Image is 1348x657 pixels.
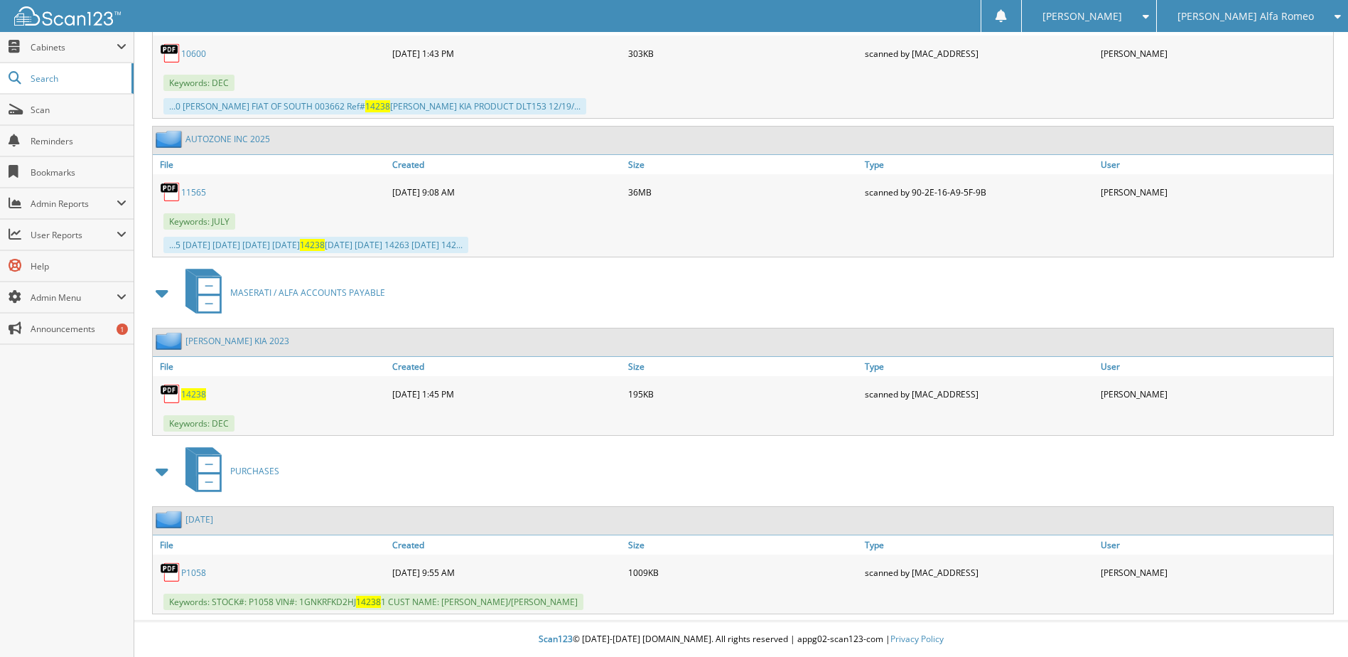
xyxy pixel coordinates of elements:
span: 14238 [365,100,390,112]
span: MASERATI / ALFA ACCOUNTS PAYABLE [230,287,385,299]
img: PDF.png [160,181,181,203]
span: Cabinets [31,41,117,53]
a: [DATE] [185,513,213,525]
a: 10600 [181,48,206,60]
a: P1058 [181,567,206,579]
a: [PERSON_NAME] KIA 2023 [185,335,289,347]
a: Created [389,155,625,174]
a: 14238 [181,388,206,400]
div: © [DATE]-[DATE] [DOMAIN_NAME]. All rights reserved | appg02-scan123-com | [134,622,1348,657]
a: MASERATI / ALFA ACCOUNTS PAYABLE [177,265,385,321]
div: scanned by [MAC_ADDRESS] [861,380,1097,408]
span: Search [31,73,124,85]
div: [DATE] 9:55 AM [389,558,625,587]
img: PDF.png [160,562,181,583]
div: scanned by [MAC_ADDRESS] [861,39,1097,68]
a: Size [625,155,861,174]
div: scanned by [MAC_ADDRESS] [861,558,1097,587]
a: File [153,155,389,174]
span: Admin Reports [31,198,117,210]
span: User Reports [31,229,117,241]
div: 195KB [625,380,861,408]
a: Size [625,535,861,555]
img: folder2.png [156,511,185,528]
span: Scan [31,104,126,116]
div: scanned by 90-2E-16-A9-5F-9B [861,178,1097,206]
div: [PERSON_NAME] [1097,558,1333,587]
span: Admin Menu [31,292,117,304]
span: Announcements [31,323,126,335]
span: Keywords: JULY [163,213,235,230]
div: 36MB [625,178,861,206]
span: Keywords: DEC [163,415,234,432]
span: Bookmarks [31,166,126,178]
a: User [1097,535,1333,555]
img: scan123-logo-white.svg [14,6,121,26]
a: Type [861,357,1097,376]
span: 14238 [300,239,325,251]
div: [DATE] 9:08 AM [389,178,625,206]
iframe: Chat Widget [1277,589,1348,657]
a: AUTOZONE INC 2025 [185,133,270,145]
div: 303KB [625,39,861,68]
span: Keywords: STOCK#: P1058 VIN#: 1GNKRFKD2HJ 1 CUST NAME: [PERSON_NAME]/[PERSON_NAME] [163,594,583,610]
span: Keywords: DEC [163,75,234,91]
div: [PERSON_NAME] [1097,178,1333,206]
span: Scan123 [539,633,573,645]
div: [PERSON_NAME] [1097,380,1333,408]
a: Type [861,155,1097,174]
a: 11565 [181,186,206,198]
div: ...5 [DATE] [DATE] [DATE] [DATE] [DATE] [DATE] 14263 [DATE] 142... [163,237,468,253]
a: User [1097,155,1333,174]
img: PDF.png [160,43,181,64]
img: folder2.png [156,130,185,148]
img: folder2.png [156,332,185,350]
span: Help [31,260,126,272]
a: Type [861,535,1097,555]
a: Created [389,535,625,555]
a: User [1097,357,1333,376]
a: Privacy Policy [890,633,944,645]
a: Created [389,357,625,376]
a: File [153,357,389,376]
a: File [153,535,389,555]
div: [DATE] 1:43 PM [389,39,625,68]
span: [PERSON_NAME] [1042,12,1122,21]
img: PDF.png [160,383,181,405]
div: [DATE] 1:45 PM [389,380,625,408]
div: 1009KB [625,558,861,587]
span: PURCHASES [230,465,279,477]
div: 1 [117,324,128,335]
div: ...0 [PERSON_NAME] FIAT OF SOUTH 003662 Ref# [PERSON_NAME] KIA PRODUCT DLT153 12/19/... [163,98,586,114]
span: Reminders [31,135,126,147]
span: [PERSON_NAME] Alfa Romeo [1177,12,1314,21]
div: [PERSON_NAME] [1097,39,1333,68]
span: 14238 [356,596,381,608]
a: PURCHASES [177,443,279,499]
a: Size [625,357,861,376]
